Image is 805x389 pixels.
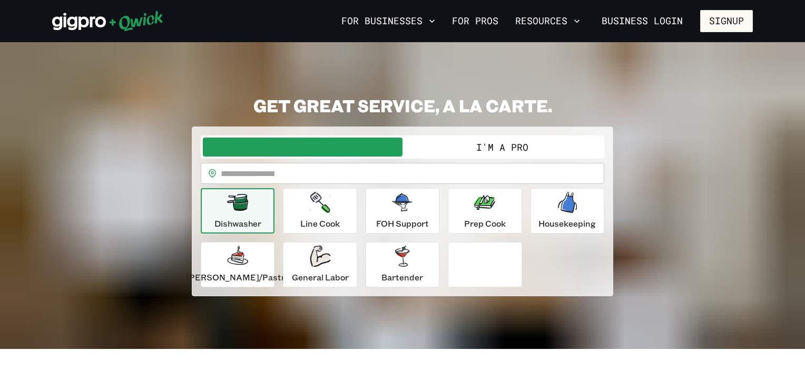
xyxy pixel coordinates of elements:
button: Resources [511,12,584,30]
button: I'm a Business [203,138,402,157]
a: For Pros [448,12,503,30]
p: General Labor [292,271,349,284]
a: Business Login [593,10,692,32]
p: Dishwasher [214,217,261,230]
h2: GET GREAT SERVICE, A LA CARTE. [192,95,613,116]
p: Prep Cook [464,217,506,230]
button: General Labor [283,242,357,287]
button: Signup [700,10,753,32]
button: Housekeeping [531,188,604,234]
p: Line Cook [300,217,340,230]
button: Dishwasher [201,188,274,234]
button: Prep Cook [448,188,522,234]
button: Bartender [366,242,439,287]
p: Housekeeping [538,217,596,230]
button: Line Cook [283,188,357,234]
p: FOH Support [376,217,429,230]
button: [PERSON_NAME]/Pastry [201,242,274,287]
p: Bartender [381,271,423,284]
button: For Businesses [337,12,439,30]
p: [PERSON_NAME]/Pastry [186,271,289,284]
button: I'm a Pro [402,138,602,157]
button: FOH Support [366,188,439,234]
